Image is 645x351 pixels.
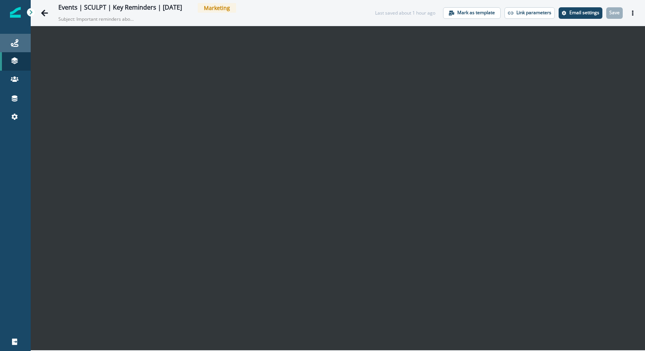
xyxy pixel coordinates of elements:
[10,7,21,18] img: Inflection
[609,10,620,15] p: Save
[37,5,52,21] button: Go back
[569,10,599,15] p: Email settings
[606,7,623,19] button: Save
[198,3,236,13] span: Marketing
[443,7,501,19] button: Mark as template
[504,7,555,19] button: Link parameters
[457,10,495,15] p: Mark as template
[375,10,435,17] div: Last saved about 1 hour ago
[559,7,602,19] button: Settings
[58,13,135,23] p: Subject: Important reminders about Sculpt 2025!
[58,4,182,12] div: Events | SCULPT | Key Reminders | [DATE]
[627,7,639,19] button: Actions
[516,10,551,15] p: Link parameters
